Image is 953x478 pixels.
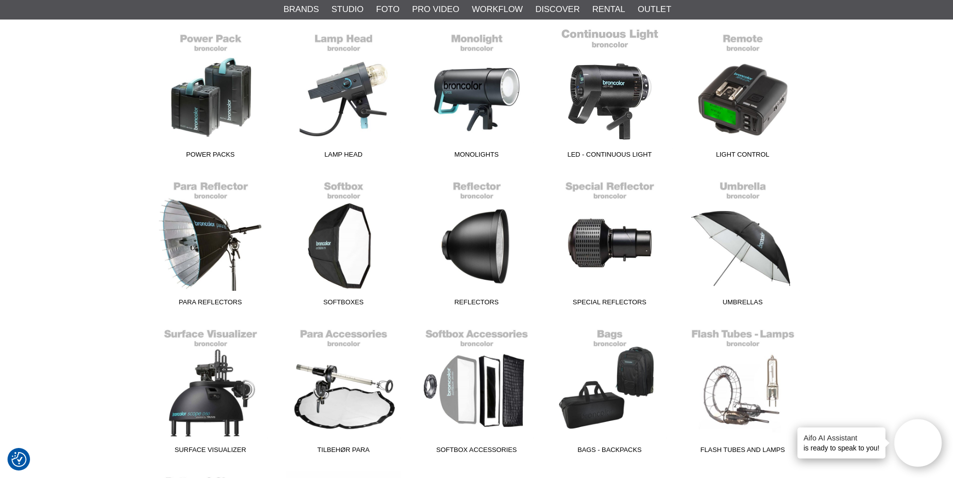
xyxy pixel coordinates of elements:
a: Foto [376,3,400,16]
span: Bags - Backpacks [543,445,676,458]
a: Reflectors [410,176,543,311]
span: Reflectors [410,297,543,311]
a: Softboxes [277,176,410,311]
a: Tilbehør Para [277,323,410,458]
a: Brands [284,3,319,16]
a: Para Reflectors [144,176,277,311]
a: Special Reflectors [543,176,676,311]
a: LED - Continuous Light [543,28,676,163]
a: Workflow [472,3,523,16]
button: Samtykkepreferanser [12,450,27,468]
a: Discover [535,3,580,16]
a: Power Packs [144,28,277,163]
span: Surface Visualizer [144,445,277,458]
span: Lamp Head [277,150,410,163]
span: Monolights [410,150,543,163]
img: Revisit consent button [12,452,27,467]
h4: Aifo AI Assistant [803,432,879,443]
span: Power Packs [144,150,277,163]
span: Softbox Accessories [410,445,543,458]
div: is ready to speak to you! [797,427,885,458]
span: LED - Continuous Light [543,150,676,163]
a: Light Control [676,28,809,163]
a: Softbox Accessories [410,323,543,458]
a: Umbrellas [676,176,809,311]
a: Outlet [638,3,671,16]
a: Pro Video [412,3,459,16]
span: Flash Tubes and Lamps [676,445,809,458]
a: Lamp Head [277,28,410,163]
a: Surface Visualizer [144,323,277,458]
span: Softboxes [277,297,410,311]
a: Flash Tubes and Lamps [676,323,809,458]
a: Studio [332,3,364,16]
span: Special Reflectors [543,297,676,311]
span: Light Control [676,150,809,163]
a: Bags - Backpacks [543,323,676,458]
span: Tilbehør Para [277,445,410,458]
a: Rental [592,3,625,16]
span: Para Reflectors [144,297,277,311]
a: Monolights [410,28,543,163]
span: Umbrellas [676,297,809,311]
